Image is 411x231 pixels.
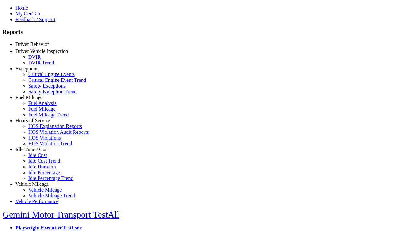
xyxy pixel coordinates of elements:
[28,124,82,129] a: HOS Explanation Reports
[15,147,49,152] a: Idle Time / Cost
[28,141,72,146] a: HOS Violation Trend
[28,100,57,106] a: Fuel Analysis
[28,175,73,181] a: Idle Percentage Trend
[15,66,38,71] a: Exceptions
[28,129,89,135] a: HOS Violation Audit Reports
[15,225,82,230] a: Playwright ExecutiveTestUser
[28,158,60,164] a: Idle Cost Trend
[28,170,60,175] a: Idle Percentage
[15,95,43,100] a: Fuel Mileage
[28,135,61,141] a: HOS Violations
[28,193,75,198] a: Vehicle Mileage Trend
[28,77,86,83] a: Critical Engine Event Trend
[15,118,50,123] a: Hours of Service
[28,60,54,65] a: DVIR Trend
[3,29,408,36] h3: Reports
[15,5,28,11] a: Home
[3,210,119,219] a: Gemini Motor Transport TestAll
[15,48,68,54] a: Driver Vehicle Inspection
[28,83,66,89] a: Safety Exceptions
[28,72,75,77] a: Critical Engine Events
[15,199,58,204] a: Vehicle Performance
[28,112,69,117] a: Fuel Mileage Trend
[15,17,55,22] a: Feedback / Support
[15,41,49,47] a: Driver Behavior
[28,106,56,112] a: Fuel Mileage
[28,89,77,94] a: Safety Exception Trend
[15,181,49,187] a: Vehicle Mileage
[28,164,56,169] a: Idle Duration
[15,11,40,16] a: My GeoTab
[28,54,41,60] a: DVIR
[28,47,64,53] a: Driver Scorecard
[28,187,62,193] a: Vehicle Mileage
[28,152,47,158] a: Idle Cost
